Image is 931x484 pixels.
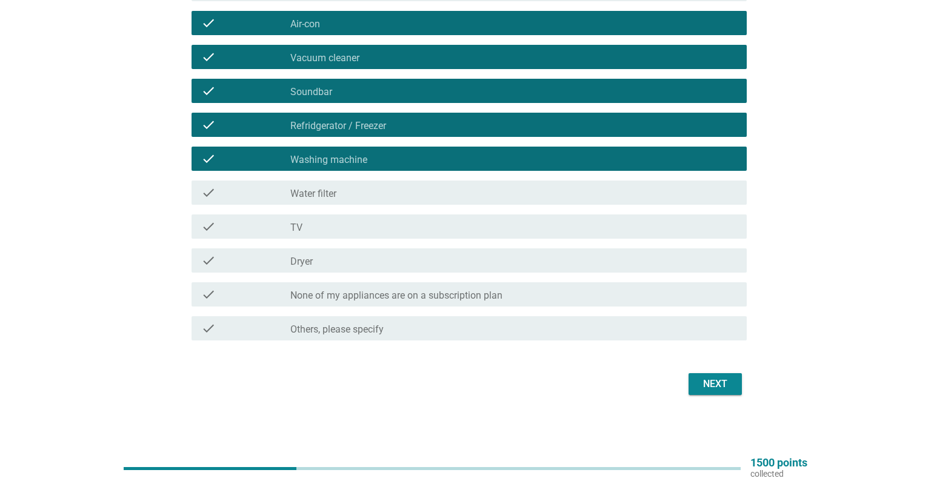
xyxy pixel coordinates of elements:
[290,120,386,132] label: Refridgerator / Freezer
[290,256,313,268] label: Dryer
[750,468,807,479] p: collected
[290,154,367,166] label: Washing machine
[201,50,216,64] i: check
[201,84,216,98] i: check
[201,185,216,200] i: check
[201,118,216,132] i: check
[201,287,216,302] i: check
[201,219,216,234] i: check
[290,323,384,336] label: Others, please specify
[689,373,742,395] button: Next
[201,151,216,166] i: check
[290,52,359,64] label: Vacuum cleaner
[290,188,336,200] label: Water filter
[290,222,302,234] label: TV
[698,377,732,391] div: Next
[290,86,332,98] label: Soundbar
[201,16,216,30] i: check
[290,18,320,30] label: Air-con
[290,290,502,302] label: None of my appliances are on a subscription plan
[750,457,807,468] p: 1500 points
[201,253,216,268] i: check
[201,321,216,336] i: check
